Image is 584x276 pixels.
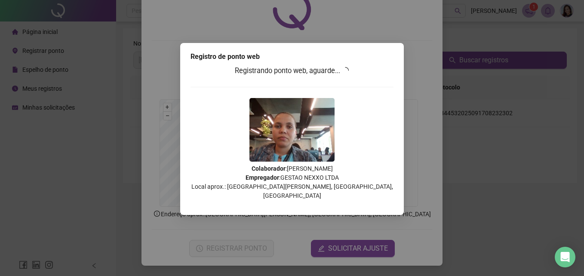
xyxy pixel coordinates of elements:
img: 2Q== [249,98,335,162]
div: Open Intercom Messenger [555,247,575,267]
strong: Empregador [246,174,279,181]
p: : [PERSON_NAME] : GESTAO NEXXO LTDA Local aprox.: [GEOGRAPHIC_DATA][PERSON_NAME], [GEOGRAPHIC_DAT... [191,164,393,200]
span: loading [342,67,349,74]
strong: Colaborador [252,165,286,172]
div: Registro de ponto web [191,52,393,62]
h3: Registrando ponto web, aguarde... [191,65,393,77]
